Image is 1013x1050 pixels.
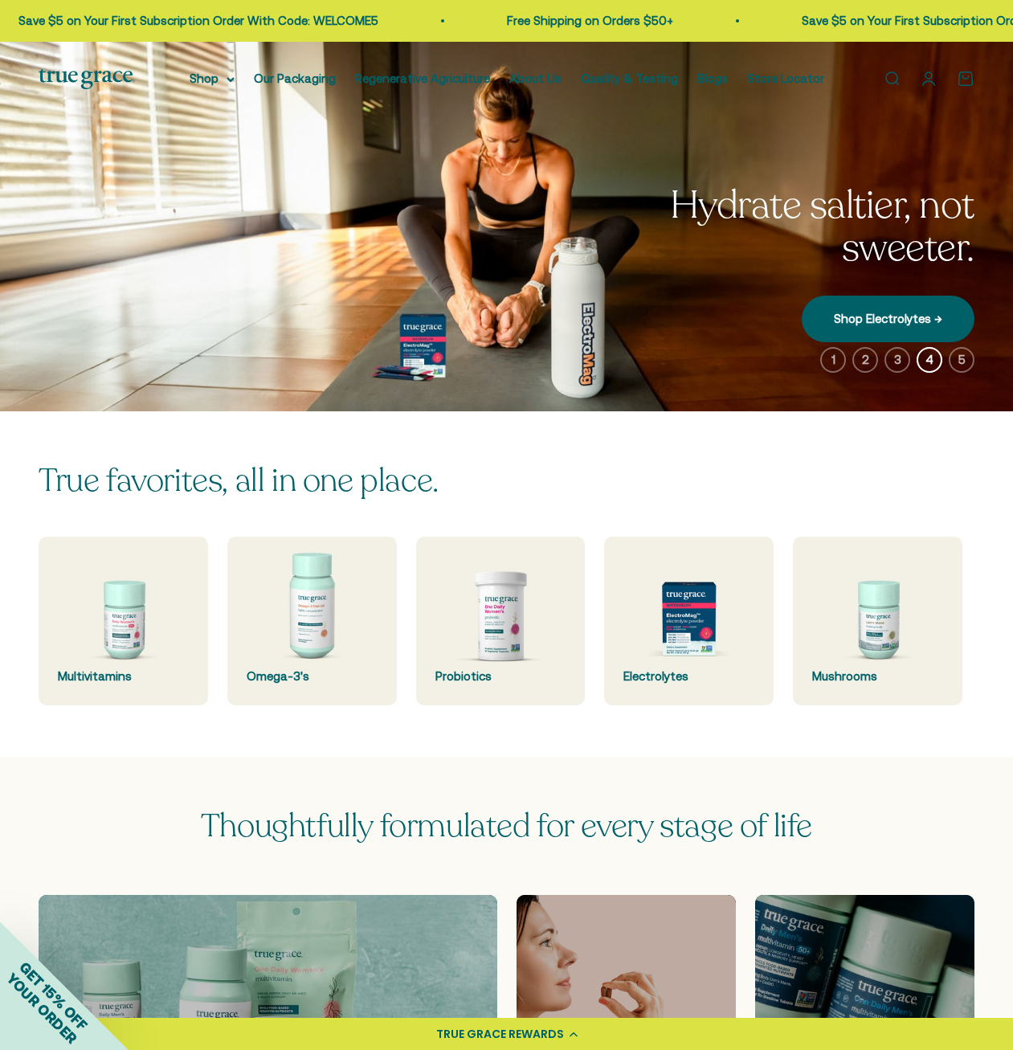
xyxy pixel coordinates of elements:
a: Mushrooms [793,537,962,706]
a: Omega-3's [227,537,397,706]
a: Blogs [697,71,728,85]
span: GET 15% OFF [16,958,91,1033]
div: Probiotics [435,667,566,686]
div: Multivitamins [58,667,189,686]
split-lines: Hydrate saltier, not sweeter. [670,179,974,274]
button: 4 [917,347,942,373]
a: Multivitamins [39,537,208,706]
button: 1 [820,347,846,373]
p: Save $5 on Your First Subscription Order With Code: WELCOME5 [12,11,372,31]
div: Mushrooms [812,667,943,686]
a: Store Locator [747,71,824,85]
button: 5 [949,347,974,373]
a: Probiotics [416,537,586,706]
div: Electrolytes [623,667,754,686]
a: Our Packaging [254,71,336,85]
split-lines: True favorites, all in one place. [39,459,439,502]
a: Regenerative Agriculture [355,71,490,85]
button: 3 [884,347,910,373]
div: TRUE GRACE REWARDS [436,1026,564,1043]
a: Electrolytes [604,537,774,706]
div: Omega-3's [247,667,378,686]
a: Quality & Testing [581,71,678,85]
span: Thoughtfully formulated for every stage of life [201,804,812,848]
a: Free Shipping on Orders $50+ [500,14,667,27]
a: About Us [509,71,562,85]
button: 2 [852,347,878,373]
summary: Shop [190,69,235,88]
span: YOUR ORDER [3,970,80,1047]
a: Shop Electrolytes → [802,296,974,342]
